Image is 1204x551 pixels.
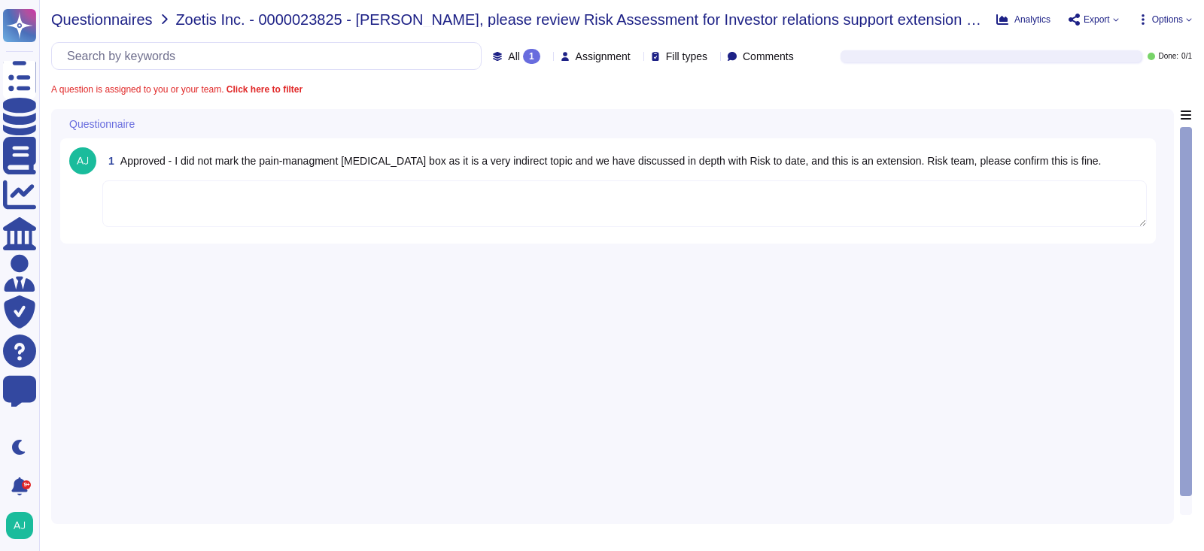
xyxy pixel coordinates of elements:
[102,156,114,166] span: 1
[175,12,984,27] span: Zoetis Inc. - 0000023825 - [PERSON_NAME], please review Risk Assessment for Investor relations su...
[523,49,540,64] div: 1
[1152,15,1183,24] span: Options
[576,51,631,62] span: Assignment
[6,512,33,539] img: user
[120,155,1102,167] span: Approved - I did not mark the pain-managment [MEDICAL_DATA] box as it is a very indirect topic an...
[508,51,520,62] span: All
[223,84,303,95] b: Click here to filter
[743,51,794,62] span: Comments
[666,51,707,62] span: Fill types
[1084,15,1110,24] span: Export
[51,12,153,27] span: Questionnaires
[996,14,1050,26] button: Analytics
[3,509,44,542] button: user
[22,480,31,489] div: 9+
[51,85,303,94] span: A question is assigned to you or your team.
[1014,15,1050,24] span: Analytics
[1158,53,1178,60] span: Done:
[1181,53,1192,60] span: 0 / 1
[69,119,135,129] span: Questionnaire
[59,43,481,69] input: Search by keywords
[69,147,96,174] img: user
